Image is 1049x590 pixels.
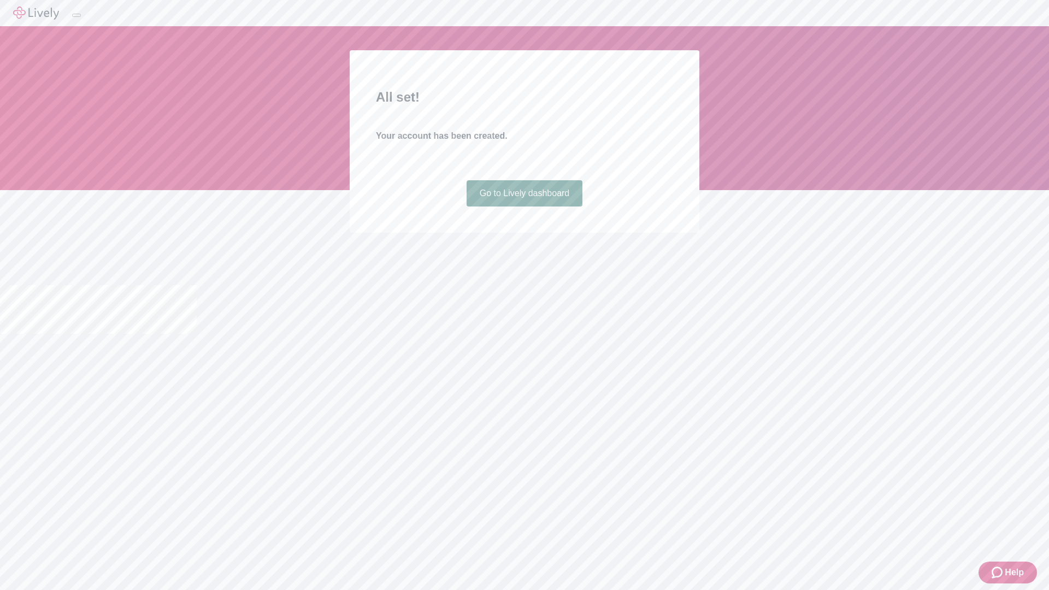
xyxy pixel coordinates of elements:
[1005,566,1024,579] span: Help
[979,562,1037,583] button: Zendesk support iconHelp
[992,566,1005,579] svg: Zendesk support icon
[13,7,59,20] img: Lively
[376,129,673,143] h4: Your account has been created.
[72,14,81,17] button: Log out
[376,87,673,107] h2: All set!
[467,180,583,206] a: Go to Lively dashboard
